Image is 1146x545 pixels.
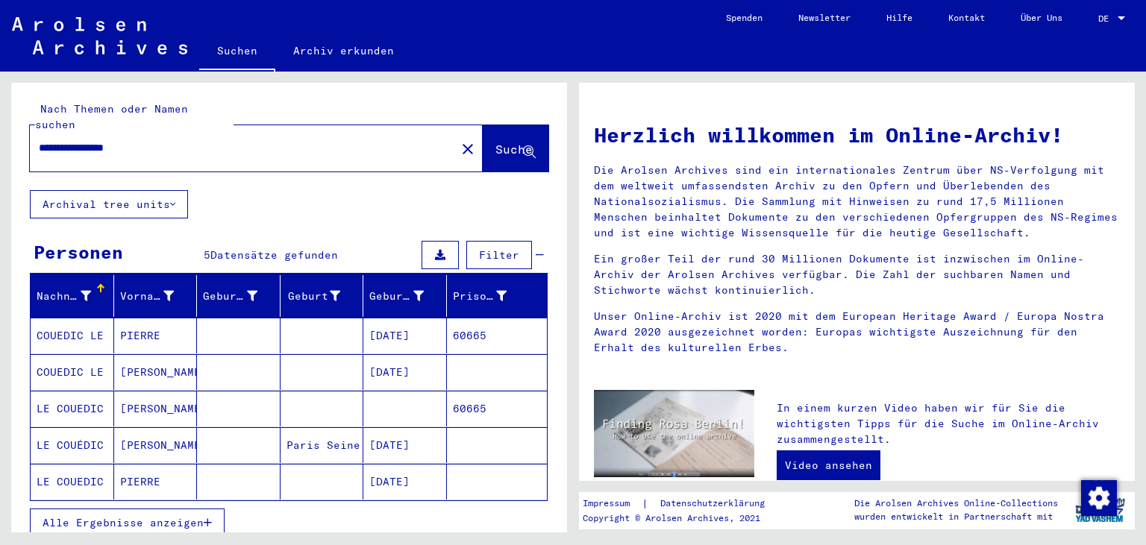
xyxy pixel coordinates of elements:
[447,318,548,353] mat-cell: 60665
[594,119,1120,151] h1: Herzlich willkommen im Online-Archiv!
[453,289,507,304] div: Prisoner #
[363,275,447,317] mat-header-cell: Geburtsdatum
[583,496,783,511] div: |
[114,275,198,317] mat-header-cell: Vorname
[114,318,198,353] mat-cell: PIERRE
[777,450,880,480] a: Video ansehen
[854,510,1058,523] p: wurden entwickelt in Partnerschaft mit
[363,318,447,353] mat-cell: [DATE]
[34,239,123,265] div: Personen
[31,464,114,500] mat-cell: LE COUEDIC
[854,497,1058,510] p: Die Arolsen Archives Online-Collections
[363,354,447,390] mat-cell: [DATE]
[594,251,1120,298] p: Ein großer Teil der rund 30 Millionen Dokumente ist inzwischen im Online-Archiv der Arolsen Archi...
[114,354,198,390] mat-cell: [PERSON_NAME]
[275,33,412,69] a: Archiv erkunden
[459,140,477,158] mat-icon: close
[369,289,424,304] div: Geburtsdatum
[43,516,204,529] span: Alle Ergebnisse anzeigen
[363,427,447,463] mat-cell: [DATE]
[286,289,341,304] div: Geburt‏
[466,241,532,269] button: Filter
[31,427,114,463] mat-cell: LE COUÉDIC
[197,275,281,317] mat-header-cell: Geburtsname
[120,289,175,304] div: Vorname
[35,102,188,131] mat-label: Nach Themen oder Namen suchen
[286,284,363,308] div: Geburt‏
[479,248,519,262] span: Filter
[1081,480,1117,516] img: Zustimmung ändern
[648,496,783,511] a: Datenschutzerklärung
[114,391,198,426] mat-cell: [PERSON_NAME]
[199,33,275,72] a: Suchen
[120,284,197,308] div: Vorname
[203,289,257,304] div: Geburtsname
[281,427,364,463] mat-cell: Paris Seine
[203,284,280,308] div: Geburtsname
[583,511,783,525] p: Copyright © Arolsen Archives, 2021
[114,464,198,500] mat-cell: PIERRE
[453,284,530,308] div: Prisoner #
[483,125,548,171] button: Suche
[31,275,114,317] mat-header-cell: Nachname
[281,275,364,317] mat-header-cell: Geburt‏
[31,318,114,353] mat-cell: COUEDIC LE
[30,190,188,218] button: Archival tree units
[31,354,114,390] mat-cell: COUEDIC LE
[363,464,447,500] mat-cell: [DATE]
[114,427,198,463] mat-cell: [PERSON_NAME]
[37,289,91,304] div: Nachname
[31,391,114,426] mat-cell: LE COUEDIC
[210,248,338,262] span: Datensätze gefunden
[594,309,1120,356] p: Unser Online-Archiv ist 2020 mit dem European Heritage Award / Europa Nostra Award 2020 ausgezeic...
[369,284,446,308] div: Geburtsdatum
[30,508,225,537] button: Alle Ergebnisse anzeigen
[583,496,642,511] a: Impressum
[453,133,483,163] button: Clear
[1072,491,1128,529] img: yv_logo.png
[447,275,548,317] mat-header-cell: Prisoner #
[204,248,210,262] span: 5
[447,391,548,426] mat-cell: 60665
[1098,13,1115,24] span: DE
[37,284,113,308] div: Nachname
[594,163,1120,241] p: Die Arolsen Archives sind ein internationales Zentrum über NS-Verfolgung mit dem weltweit umfasse...
[594,390,754,477] img: video.jpg
[495,142,533,157] span: Suche
[12,17,187,54] img: Arolsen_neg.svg
[777,400,1120,447] p: In einem kurzen Video haben wir für Sie die wichtigsten Tipps für die Suche im Online-Archiv zusa...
